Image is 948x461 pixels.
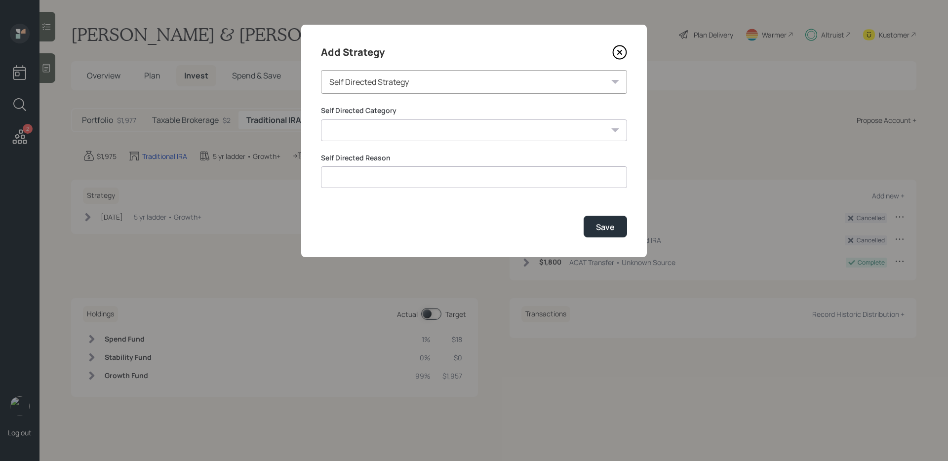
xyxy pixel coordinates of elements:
label: Self Directed Reason [321,153,627,163]
label: Self Directed Category [321,106,627,115]
div: Self Directed Strategy [321,70,627,94]
div: Save [596,222,615,232]
h4: Add Strategy [321,44,385,60]
button: Save [584,216,627,237]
